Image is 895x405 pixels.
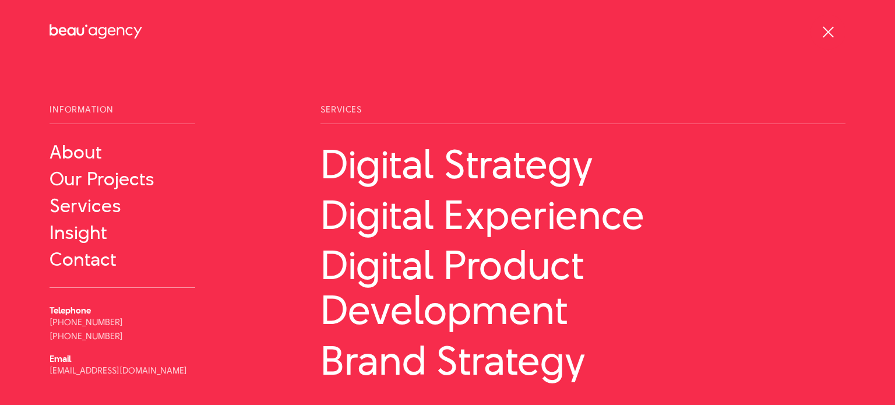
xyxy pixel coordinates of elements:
[50,168,195,189] a: Our Projects
[50,222,195,243] a: Insight
[320,242,845,332] a: Digital Product Development
[50,195,195,216] a: Services
[320,192,845,237] a: Digital Experience
[50,105,195,124] span: Information
[50,353,71,365] b: Email
[50,142,195,163] a: About
[320,338,845,383] a: Brand Strategy
[320,105,845,124] span: Services
[50,304,91,316] b: Telephone
[50,316,123,328] a: [PHONE_NUMBER]
[50,330,123,342] a: [PHONE_NUMBER]
[50,387,91,399] b: Our Office
[320,142,845,186] a: Digital Strategy
[50,249,195,270] a: Contact
[50,364,187,376] a: [EMAIL_ADDRESS][DOMAIN_NAME]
